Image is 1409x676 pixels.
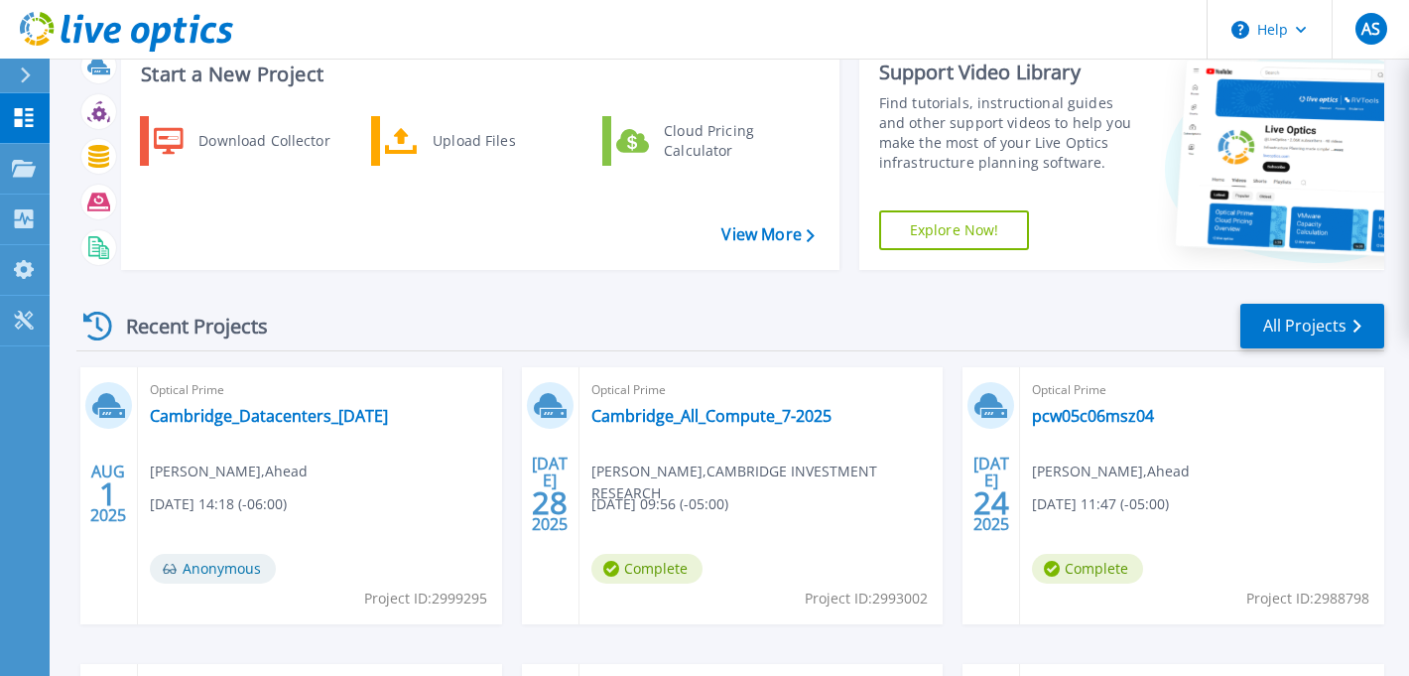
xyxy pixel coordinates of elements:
div: Cloud Pricing Calculator [654,121,801,161]
span: [PERSON_NAME] , CAMBRIDGE INVESTMENT RESEARCH [591,461,944,504]
div: [DATE] 2025 [531,458,569,530]
span: Optical Prime [1032,379,1372,401]
span: [DATE] 14:18 (-06:00) [150,493,287,515]
span: Project ID: 2999295 [364,588,487,609]
span: [PERSON_NAME] , Ahead [150,461,308,482]
a: Upload Files [371,116,575,166]
a: All Projects [1240,304,1384,348]
span: 28 [532,494,568,511]
span: Optical Prime [150,379,490,401]
a: Download Collector [140,116,343,166]
span: AS [1361,21,1380,37]
a: Explore Now! [879,210,1030,250]
div: [DATE] 2025 [972,458,1010,530]
div: AUG 2025 [89,458,127,530]
span: Complete [1032,554,1143,584]
span: [DATE] 11:47 (-05:00) [1032,493,1169,515]
a: View More [721,225,814,244]
span: Project ID: 2988798 [1246,588,1369,609]
span: 24 [973,494,1009,511]
span: Anonymous [150,554,276,584]
a: Cambridge_All_Compute_7-2025 [591,406,832,426]
a: Cambridge_Datacenters_[DATE] [150,406,388,426]
div: Upload Files [423,121,570,161]
a: Cloud Pricing Calculator [602,116,806,166]
h3: Start a New Project [141,64,814,85]
span: [PERSON_NAME] , Ahead [1032,461,1190,482]
span: Optical Prime [591,379,932,401]
div: Support Video Library [879,60,1141,85]
span: Complete [591,554,703,584]
div: Find tutorials, instructional guides and other support videos to help you make the most of your L... [879,93,1141,173]
div: Download Collector [189,121,338,161]
span: 1 [99,485,117,502]
span: Project ID: 2993002 [805,588,928,609]
span: [DATE] 09:56 (-05:00) [591,493,728,515]
a: pcw05c06msz04 [1032,406,1154,426]
div: Recent Projects [76,302,295,350]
